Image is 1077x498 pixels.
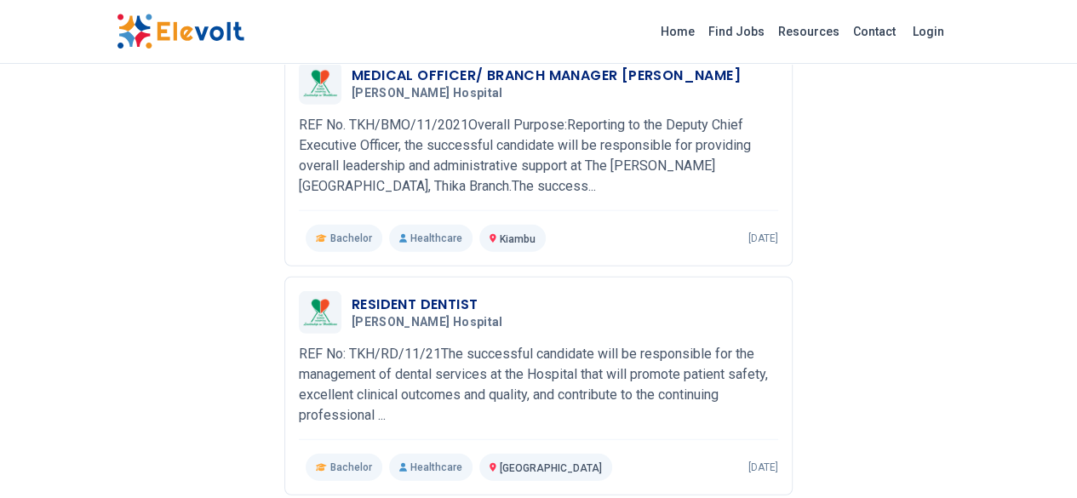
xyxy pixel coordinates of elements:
a: Find Jobs [702,18,771,45]
span: Kiambu [500,233,536,245]
img: Karen Hospital [303,66,337,100]
p: Healthcare [389,454,473,481]
a: Home [654,18,702,45]
a: Contact [846,18,902,45]
h3: MEDICAL OFFICER/ BRANCH MANAGER [PERSON_NAME] [352,66,741,86]
a: Login [902,14,954,49]
p: REF No. TKH/BMO/11/2021Overall Purpose:Reporting to the Deputy Chief Executive Officer, the succe... [299,115,778,197]
iframe: Chat Widget [992,416,1077,498]
a: Resources [771,18,846,45]
span: [PERSON_NAME] Hospital [352,315,503,330]
a: Karen HospitalRESIDENT DENTIST[PERSON_NAME] HospitalREF No: TKH/RD/11/21The successful candidate ... [299,291,778,481]
span: [GEOGRAPHIC_DATA] [500,462,602,474]
img: Karen Hospital [303,295,337,329]
p: REF No: TKH/RD/11/21The successful candidate will be responsible for the management of dental ser... [299,344,778,426]
span: Bachelor [330,461,372,474]
p: [DATE] [748,232,778,245]
span: Bachelor [330,232,372,245]
a: Karen HospitalMEDICAL OFFICER/ BRANCH MANAGER [PERSON_NAME][PERSON_NAME] HospitalREF No. TKH/BMO/... [299,62,778,252]
img: Elevolt [117,14,244,49]
p: Healthcare [389,225,473,252]
h3: RESIDENT DENTIST [352,295,510,315]
span: [PERSON_NAME] Hospital [352,86,503,101]
p: [DATE] [748,461,778,474]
